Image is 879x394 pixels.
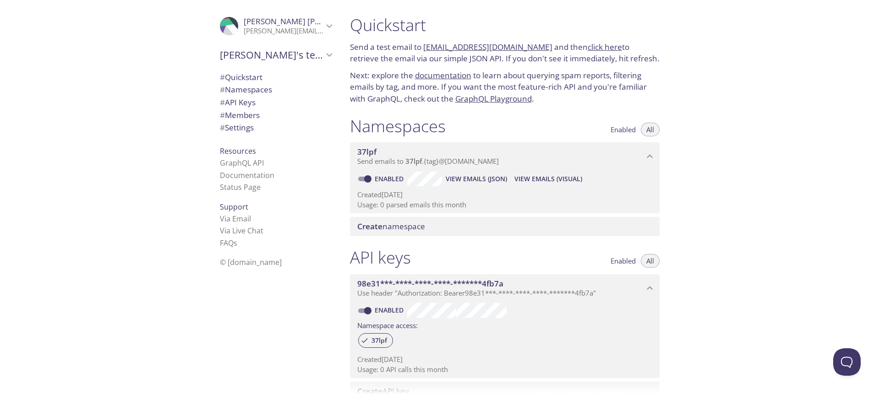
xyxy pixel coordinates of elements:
[605,123,641,136] button: Enabled
[358,333,393,348] div: 37lpf
[213,71,339,84] div: Quickstart
[220,122,225,133] span: #
[213,121,339,134] div: Team Settings
[220,238,237,248] a: FAQ
[220,214,251,224] a: Via Email
[357,146,377,157] span: 37lpf
[350,217,660,236] div: Create namespace
[350,142,660,171] div: 37lpf namespace
[220,84,225,95] span: #
[350,116,446,136] h1: Namespaces
[220,170,274,180] a: Documentation
[213,43,339,67] div: Tony's team
[350,247,411,268] h1: API keys
[350,41,660,65] p: Send a test email to and then to retrieve the email via our simple JSON API. If you don't see it ...
[220,72,225,82] span: #
[641,123,660,136] button: All
[357,157,499,166] span: Send emails to . {tag} @[DOMAIN_NAME]
[220,72,262,82] span: Quickstart
[220,49,323,61] span: [PERSON_NAME]'s team
[220,110,225,120] span: #
[244,16,369,27] span: [PERSON_NAME] [PERSON_NAME]
[220,158,264,168] a: GraphQL API
[213,109,339,122] div: Members
[405,157,422,166] span: 37lpf
[220,122,254,133] span: Settings
[366,336,393,345] span: 37lpf
[373,306,407,314] a: Enabled
[442,172,511,186] button: View Emails (JSON)
[220,84,272,95] span: Namespaces
[220,226,263,236] a: Via Live Chat
[244,27,323,36] p: [PERSON_NAME][EMAIL_ADDRESS][DOMAIN_NAME]
[220,182,261,192] a: Status Page
[588,42,622,52] a: click here
[213,11,339,41] div: Tony Thornton
[641,254,660,268] button: All
[357,221,382,232] span: Create
[357,365,652,374] p: Usage: 0 API calls this month
[446,173,507,184] span: View Emails (JSON)
[357,318,418,331] label: Namespace access:
[220,146,256,156] span: Resources
[213,96,339,109] div: API Keys
[234,238,237,248] span: s
[357,355,652,364] p: Created [DATE]
[220,97,256,108] span: API Keys
[220,257,282,267] span: © [DOMAIN_NAME]
[605,254,641,268] button: Enabled
[220,202,248,212] span: Support
[220,110,260,120] span: Members
[357,190,652,200] p: Created [DATE]
[357,221,425,232] span: namespace
[220,97,225,108] span: #
[455,93,532,104] a: GraphQL Playground
[833,348,861,376] iframe: Help Scout Beacon - Open
[423,42,552,52] a: [EMAIL_ADDRESS][DOMAIN_NAME]
[373,174,407,183] a: Enabled
[350,70,660,105] p: Next: explore the to learn about querying spam reports, filtering emails by tag, and more. If you...
[350,15,660,35] h1: Quickstart
[511,172,586,186] button: View Emails (Visual)
[213,83,339,96] div: Namespaces
[415,70,471,81] a: documentation
[357,200,652,210] p: Usage: 0 parsed emails this month
[514,173,582,184] span: View Emails (Visual)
